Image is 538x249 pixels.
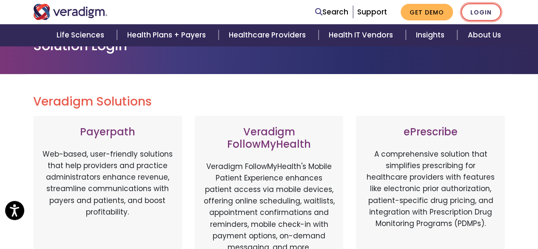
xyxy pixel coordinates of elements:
a: Support [357,7,387,17]
a: Life Sciences [46,24,117,46]
h2: Veradigm Solutions [33,94,505,109]
h1: Solution Login [33,37,505,54]
h3: Veradigm FollowMyHealth [203,126,335,151]
a: Login [461,3,501,21]
img: Veradigm logo [33,4,108,20]
a: Insights [406,24,457,46]
a: Healthcare Providers [219,24,318,46]
a: Search [315,6,348,18]
a: Health Plans + Payers [117,24,219,46]
a: Health IT Vendors [319,24,406,46]
a: Get Demo [401,4,453,20]
h3: Payerpath [42,126,174,138]
a: About Us [457,24,511,46]
h3: ePrescribe [364,126,496,138]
